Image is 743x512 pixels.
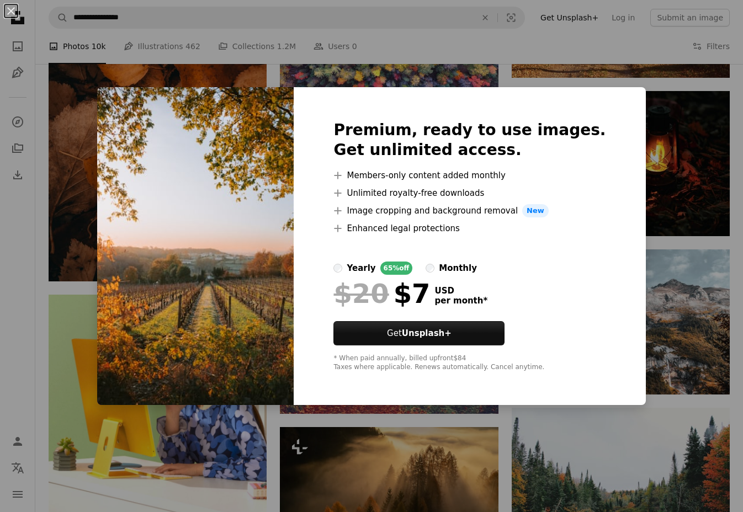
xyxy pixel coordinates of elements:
[333,321,505,345] button: GetUnsplash+
[333,169,606,182] li: Members-only content added monthly
[347,262,375,275] div: yearly
[333,279,430,308] div: $7
[333,279,389,308] span: $20
[333,264,342,273] input: yearly65%off
[333,120,606,160] h2: Premium, ready to use images. Get unlimited access.
[333,222,606,235] li: Enhanced legal protections
[439,262,477,275] div: monthly
[333,186,606,200] li: Unlimited royalty-free downloads
[380,262,413,275] div: 65% off
[97,87,294,405] img: premium_photo-1671531113340-beadcd4eb406
[434,296,487,306] span: per month *
[434,286,487,296] span: USD
[522,204,549,217] span: New
[426,264,434,273] input: monthly
[333,354,606,372] div: * When paid annually, billed upfront $84 Taxes where applicable. Renews automatically. Cancel any...
[402,328,452,338] strong: Unsplash+
[333,204,606,217] li: Image cropping and background removal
